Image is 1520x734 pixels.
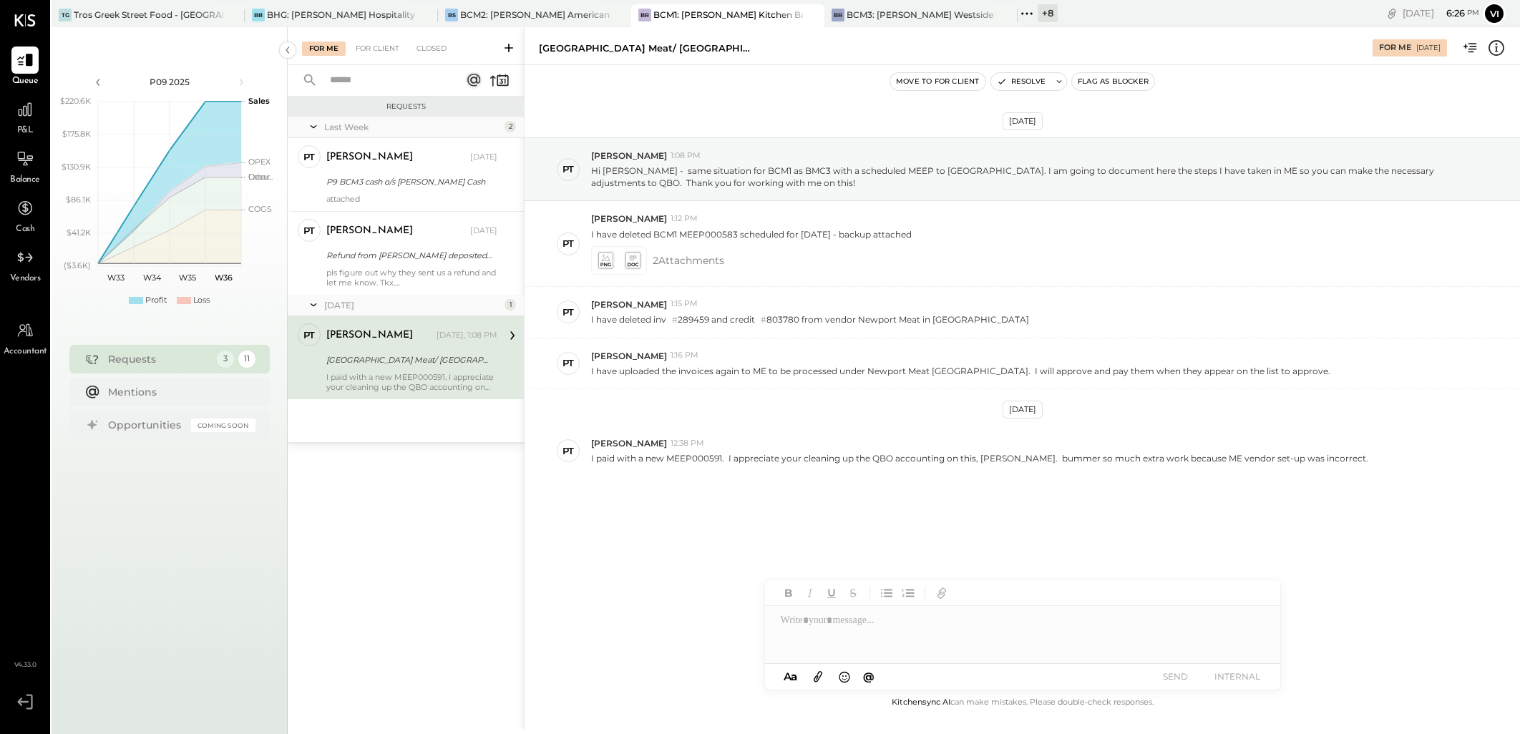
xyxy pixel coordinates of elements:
button: Bold [779,584,798,602]
div: [DATE] [324,299,501,311]
span: [PERSON_NAME] [591,437,667,449]
div: Coming Soon [191,419,255,432]
span: Vendors [10,273,41,285]
button: SEND [1147,667,1204,686]
text: W36 [214,273,232,283]
div: [GEOGRAPHIC_DATA] Meat/ [GEOGRAPHIC_DATA] [GEOGRAPHIC_DATA] -BCM1 [539,41,754,55]
div: [DATE] [1003,401,1043,419]
a: Accountant [1,317,49,358]
p: Hi [PERSON_NAME] - same situation for BCM1 as BMC3 with a scheduled MEEP to [GEOGRAPHIC_DATA]. I ... [591,165,1463,189]
div: pls figure out why they sent us a refund and let me know. Tkx. [326,268,497,288]
div: [DATE], 1:08 PM [437,330,497,341]
button: Move to for client [890,73,985,90]
text: W35 [179,273,196,283]
div: [DATE] [1416,43,1441,53]
a: Balance [1,145,49,187]
span: 1:16 PM [671,350,698,361]
text: $130.9K [62,162,91,172]
div: BR [638,9,651,21]
div: For Client [349,41,406,56]
button: Strikethrough [844,584,862,602]
div: BCM2: [PERSON_NAME] American Cooking [460,9,610,21]
span: # [672,315,678,325]
span: [PERSON_NAME] [591,298,667,310]
a: Queue [1,47,49,88]
div: TG [59,9,72,21]
div: P9 BCM3 cash o/s [PERSON_NAME] Cash [326,175,493,189]
div: [PERSON_NAME] [326,328,413,343]
button: Italic [801,584,819,602]
span: 1:12 PM [671,213,698,225]
span: 12:38 PM [671,438,704,449]
text: $86.1K [66,195,91,205]
text: $175.8K [62,129,91,139]
text: $220.6K [60,96,91,106]
a: Cash [1,195,49,236]
div: Mentions [108,385,248,399]
div: PT [562,305,574,319]
span: 1:15 PM [671,298,698,310]
p: I have uploaded the invoices again to ME to be processed under Newport Meat [GEOGRAPHIC_DATA]. I ... [591,365,1330,377]
div: Profit [145,295,167,306]
div: [DATE] [1403,6,1479,20]
span: @ [863,670,875,683]
span: 1:08 PM [671,150,701,162]
div: Last Week [324,121,501,133]
div: [GEOGRAPHIC_DATA] Meat/ [GEOGRAPHIC_DATA] [GEOGRAPHIC_DATA] -BCM1 [326,353,493,367]
p: I have deleted inv 289459 and credit 803780 from vendor Newport Meat in [GEOGRAPHIC_DATA] [591,313,1029,326]
div: Requests [108,352,210,366]
div: [DATE] [470,225,497,237]
button: Underline [822,584,841,602]
text: ($3.6K) [64,260,91,270]
button: INTERNAL [1209,667,1266,686]
div: Requests [295,102,517,112]
div: BCM3: [PERSON_NAME] Westside Grill [847,9,996,21]
text: COGS [248,204,272,214]
button: Add URL [932,584,951,602]
div: BB [252,9,265,21]
span: Cash [16,223,34,236]
button: Ordered List [899,584,917,602]
div: 1 [505,299,516,310]
text: $41.2K [67,227,91,238]
div: For Me [302,41,346,56]
div: PT [562,356,574,370]
div: 3 [217,351,234,368]
div: Tros Greek Street Food - [GEOGRAPHIC_DATA] [74,9,223,21]
div: [PERSON_NAME] [326,150,413,165]
text: W33 [107,273,125,283]
span: [PERSON_NAME] [591,212,667,225]
text: Labor [248,172,270,182]
div: PT [562,444,574,458]
button: Resolve [991,73,1051,90]
div: PT [562,237,574,250]
div: PT [303,224,315,238]
div: [DATE] [1003,112,1043,130]
div: [DATE] [470,152,497,163]
p: I have deleted BCM1 MEEP000583 scheduled for [DATE] - backup attached [591,228,912,240]
div: P09 2025 [109,76,230,88]
text: OPEX [248,157,271,167]
div: BS [445,9,458,21]
div: BR [832,9,844,21]
div: copy link [1385,6,1399,21]
div: + 8 [1038,4,1058,22]
span: P&L [17,124,34,137]
div: PT [562,162,574,176]
button: Vi [1483,2,1506,25]
text: W34 [142,273,161,283]
span: [PERSON_NAME] [591,350,667,362]
div: Refund from [PERSON_NAME] deposited [DATE] [326,248,493,263]
div: BHG: [PERSON_NAME] Hospitality Group, LLC [267,9,416,21]
text: Occu... [248,172,273,182]
span: Balance [10,174,40,187]
button: Flag as Blocker [1072,73,1154,90]
div: 2 [505,121,516,132]
div: Opportunities [108,418,184,432]
span: # [761,315,766,325]
span: Accountant [4,346,47,358]
div: PT [303,150,315,164]
div: [PERSON_NAME] [326,224,413,238]
text: Sales [248,96,270,106]
span: 2 Attachment s [653,246,724,275]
